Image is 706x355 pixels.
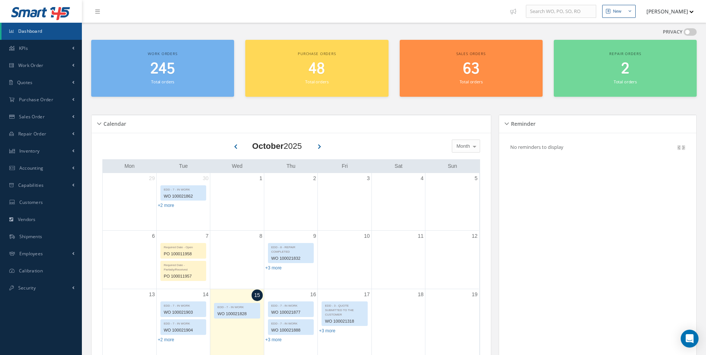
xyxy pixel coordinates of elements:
a: Sales orders 63 Total orders [400,40,543,97]
a: Show 3 more events [319,328,335,333]
a: October 3, 2025 [365,173,371,184]
div: WO 100021904 [161,326,206,335]
div: 2025 [252,140,302,152]
label: PRIVACY [663,28,683,36]
span: 63 [463,58,479,80]
span: 245 [150,58,175,80]
span: Dashboard [18,28,42,34]
span: 48 [309,58,325,80]
td: October 5, 2025 [425,173,479,231]
a: Tuesday [178,161,189,171]
span: Month [455,143,470,150]
a: October 12, 2025 [470,231,479,242]
span: Purchase orders [298,51,336,56]
a: Wednesday [230,161,244,171]
h5: Reminder [509,118,536,127]
a: October 16, 2025 [309,289,318,300]
span: Calibration [19,268,43,274]
td: October 1, 2025 [210,173,264,231]
a: October 14, 2025 [201,289,210,300]
div: New [613,8,622,15]
div: EDD - 8 - REPAIR COMPLETED [268,243,313,254]
div: PO 100011957 [161,272,206,281]
td: October 11, 2025 [371,230,425,289]
div: EDD - 7 - IN WORK [214,303,259,310]
p: No reminders to display [510,144,563,150]
span: Sales Order [19,113,45,120]
td: October 6, 2025 [103,230,156,289]
a: October 19, 2025 [470,289,479,300]
div: WO 100021877 [268,308,313,317]
div: Open Intercom Messenger [681,330,699,348]
a: October 5, 2025 [473,173,479,184]
h5: Calendar [101,118,126,127]
a: October 10, 2025 [362,231,371,242]
a: October 17, 2025 [362,289,371,300]
td: October 12, 2025 [425,230,479,289]
div: WO 100021318 [322,317,367,326]
span: Inventory [19,148,40,154]
span: Customers [19,199,43,205]
a: October 7, 2025 [204,231,210,242]
small: Total orders [151,79,174,84]
a: October 18, 2025 [416,289,425,300]
a: September 30, 2025 [201,173,210,184]
div: WO 100021888 [268,326,313,335]
a: October 15, 2025 [252,290,263,301]
a: Work orders 245 Total orders [91,40,234,97]
div: WO 100021832 [268,254,313,263]
div: PO 100011958 [161,250,206,258]
div: Required Date - Open [161,243,206,250]
div: EDD - 3 - QUOTE SUBMITTED TO THE CUSTOMER [322,302,367,317]
a: Show 3 more events [265,265,282,271]
span: Work orders [148,51,177,56]
a: Thursday [285,161,297,171]
b: October [252,141,284,151]
a: Dashboard [1,23,82,40]
div: Required Date - Partially/Received [161,261,206,272]
td: October 9, 2025 [264,230,317,289]
div: WO 100021862 [161,192,206,201]
div: EDD - 7 - IN WORK [268,302,313,308]
td: October 7, 2025 [156,230,210,289]
td: October 4, 2025 [371,173,425,231]
span: KPIs [19,45,28,51]
span: 2 [621,58,629,80]
a: October 4, 2025 [419,173,425,184]
small: Total orders [460,79,483,84]
small: Total orders [305,79,328,84]
input: Search WO, PO, SO, RO [526,5,596,18]
a: October 1, 2025 [258,173,264,184]
div: EDD - 7 - IN WORK [161,186,206,192]
a: Sunday [446,161,459,171]
a: October 6, 2025 [150,231,156,242]
a: Friday [340,161,349,171]
div: EDD - 7 - IN WORK [161,302,206,308]
span: Repair orders [609,51,641,56]
a: Show 2 more events [158,203,174,208]
a: Show 2 more events [158,337,174,342]
a: Monday [123,161,136,171]
td: October 10, 2025 [318,230,371,289]
span: Quotes [17,79,33,86]
span: Accounting [19,165,44,171]
small: Total orders [614,79,637,84]
span: Vendors [18,216,36,223]
a: October 13, 2025 [147,289,156,300]
td: September 29, 2025 [103,173,156,231]
td: September 30, 2025 [156,173,210,231]
a: October 8, 2025 [258,231,264,242]
span: Repair Order [18,131,47,137]
span: Work Order [18,62,44,68]
span: Capabilities [18,182,44,188]
span: Employees [19,250,43,257]
a: September 29, 2025 [147,173,156,184]
a: Saturday [393,161,404,171]
div: EDD - 7 - IN WORK [161,320,206,326]
div: WO 100021828 [214,310,259,318]
span: Sales orders [456,51,485,56]
td: October 8, 2025 [210,230,264,289]
span: Shipments [19,233,42,240]
div: EDD - 7 - IN WORK [268,320,313,326]
button: [PERSON_NAME] [639,4,694,19]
